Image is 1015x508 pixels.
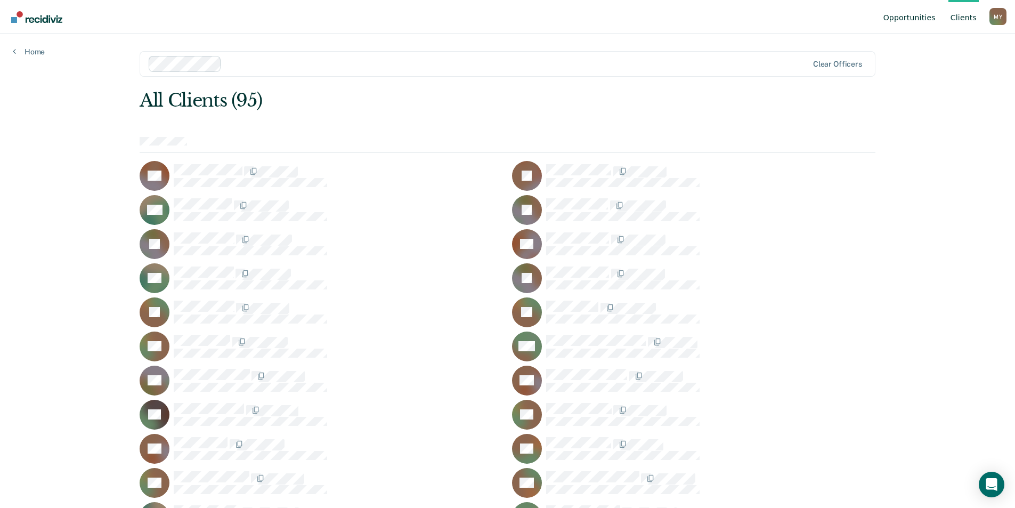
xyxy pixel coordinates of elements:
div: Open Intercom Messenger [979,472,1004,497]
div: M Y [989,8,1006,25]
button: Profile dropdown button [989,8,1006,25]
div: All Clients (95) [140,90,728,111]
a: Home [13,47,45,57]
div: Clear officers [813,60,862,69]
img: Recidiviz [11,11,62,23]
